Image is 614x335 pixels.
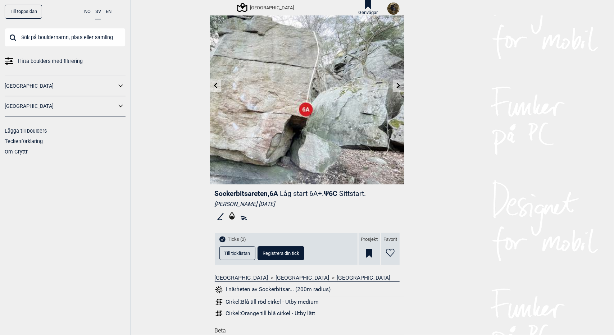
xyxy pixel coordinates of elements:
[5,101,116,111] a: [GEOGRAPHIC_DATA]
[340,189,366,198] p: Sittstart.
[5,138,43,144] a: Teckenförklaring
[359,233,380,265] div: Prosjekt
[280,189,324,198] p: Låg start 6A+.
[106,5,112,19] button: EN
[215,274,400,281] nav: > >
[5,81,116,91] a: [GEOGRAPHIC_DATA]
[18,56,83,66] span: Hitta boulders med filtrering
[5,149,28,155] a: Om Gryttr
[276,274,329,281] a: [GEOGRAPHIC_DATA]
[238,3,294,12] div: [GEOGRAPHIC_DATA]
[215,201,400,208] div: [PERSON_NAME] [DATE]
[5,56,126,66] a: Hitta boulders med filtrering
[219,246,255,260] button: Till ticklistan
[5,128,47,134] a: Lägga till boulders
[324,189,366,198] span: Ψ 6C
[5,5,42,19] a: Till toppsidan
[258,246,304,260] button: Registrera din tick
[228,237,246,243] span: Ticks (2)
[215,309,400,318] a: Cirkel:Orange till blå cirkel - Utby lätt
[215,274,268,281] a: [GEOGRAPHIC_DATA]
[215,285,331,294] button: I närheten av Sockerbitsar... (200m radius)
[95,5,101,19] button: SV
[387,3,400,15] img: Falling
[84,5,91,19] button: NO
[5,28,126,47] input: Sök på bouldernamn, plats eller samling
[224,251,250,256] span: Till ticklistan
[337,274,391,281] a: [GEOGRAPHIC_DATA]
[263,251,299,256] span: Registrera din tick
[215,298,400,306] a: Cirkel:Blå till röd cirkel - Utby medium
[226,310,315,317] div: Cirkel: Orange till blå cirkel - Utby lätt
[226,298,319,306] div: Cirkel: Blå till röd cirkel - Utby medium
[215,189,278,198] span: Sockerbitsareten , 6A
[383,237,397,243] span: Favorit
